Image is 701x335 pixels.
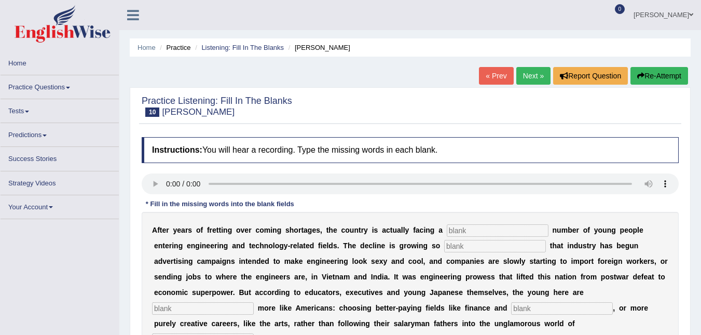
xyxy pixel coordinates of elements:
b: v [241,226,245,234]
b: n [226,257,231,265]
b: e [307,257,311,265]
b: e [572,226,576,234]
b: t [592,257,594,265]
b: a [536,257,540,265]
b: n [236,242,241,250]
button: Re-Attempt [630,67,688,85]
b: i [375,242,377,250]
b: i [389,242,391,250]
b: - [288,242,291,250]
b: g [611,226,616,234]
b: u [629,242,634,250]
b: g [423,242,428,250]
b: n [158,242,163,250]
h2: Practice Listening: Fill In The Blanks [142,96,292,117]
b: s [333,242,337,250]
b: u [557,226,561,234]
b: e [306,242,310,250]
b: n [470,257,474,265]
b: r [540,257,543,265]
b: a [304,226,308,234]
b: o [196,226,201,234]
b: d [400,257,404,265]
b: n [202,242,207,250]
b: i [217,242,219,250]
b: a [416,226,420,234]
a: Strategy Videos [1,171,119,192]
b: n [377,242,381,250]
b: n [311,257,315,265]
a: Home [1,51,119,72]
b: i [372,226,374,234]
b: e [154,242,158,250]
b: l [326,242,328,250]
b: f [598,257,600,265]
b: . [337,242,339,250]
b: u [602,226,607,234]
b: v [162,257,167,265]
input: blank [511,302,613,315]
b: n [184,257,189,265]
b: r [171,257,173,265]
b: m [561,226,568,234]
b: h [348,242,352,250]
b: o [354,257,359,265]
b: e [639,226,643,234]
b: n [264,242,269,250]
b: i [321,242,323,250]
b: d [328,242,333,250]
b: w [514,257,519,265]
b: t [160,226,162,234]
b: g [188,257,193,265]
b: l [401,226,403,234]
b: f [157,226,160,234]
b: i [545,257,547,265]
b: s [609,242,613,250]
b: i [220,257,222,265]
b: y [383,257,387,265]
b: s [583,242,587,250]
b: r [249,226,251,234]
b: r [214,242,217,250]
input: blank [447,224,548,237]
b: t [533,257,536,265]
b: g [195,242,200,250]
b: t [173,257,176,265]
b: t [543,257,545,265]
b: r [169,242,172,250]
b: o [450,257,455,265]
a: Predictions [1,123,119,143]
span: 10 [145,108,159,117]
b: e [326,257,331,265]
b: a [429,257,433,265]
b: n [272,226,277,234]
b: a [181,226,185,234]
b: o [509,257,514,265]
b: e [187,242,191,250]
b: g [308,226,312,234]
b: t [219,226,222,234]
b: e [248,257,252,265]
b: e [476,257,480,265]
b: o [413,257,417,265]
b: f [318,242,321,250]
b: n [395,257,400,265]
b: n [569,242,574,250]
b: Instructions: [152,145,202,154]
b: c [255,242,259,250]
b: e [162,226,166,234]
b: e [375,257,379,265]
b: u [578,242,583,250]
a: Practice Questions [1,75,119,96]
b: a [201,257,205,265]
b: i [172,242,174,250]
b: o [236,226,241,234]
b: n [547,257,552,265]
b: s [371,257,375,265]
b: d [241,242,245,250]
b: a [604,242,609,250]
b: t [162,242,165,250]
b: b [568,226,572,234]
b: e [330,257,334,265]
b: i [221,226,223,234]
